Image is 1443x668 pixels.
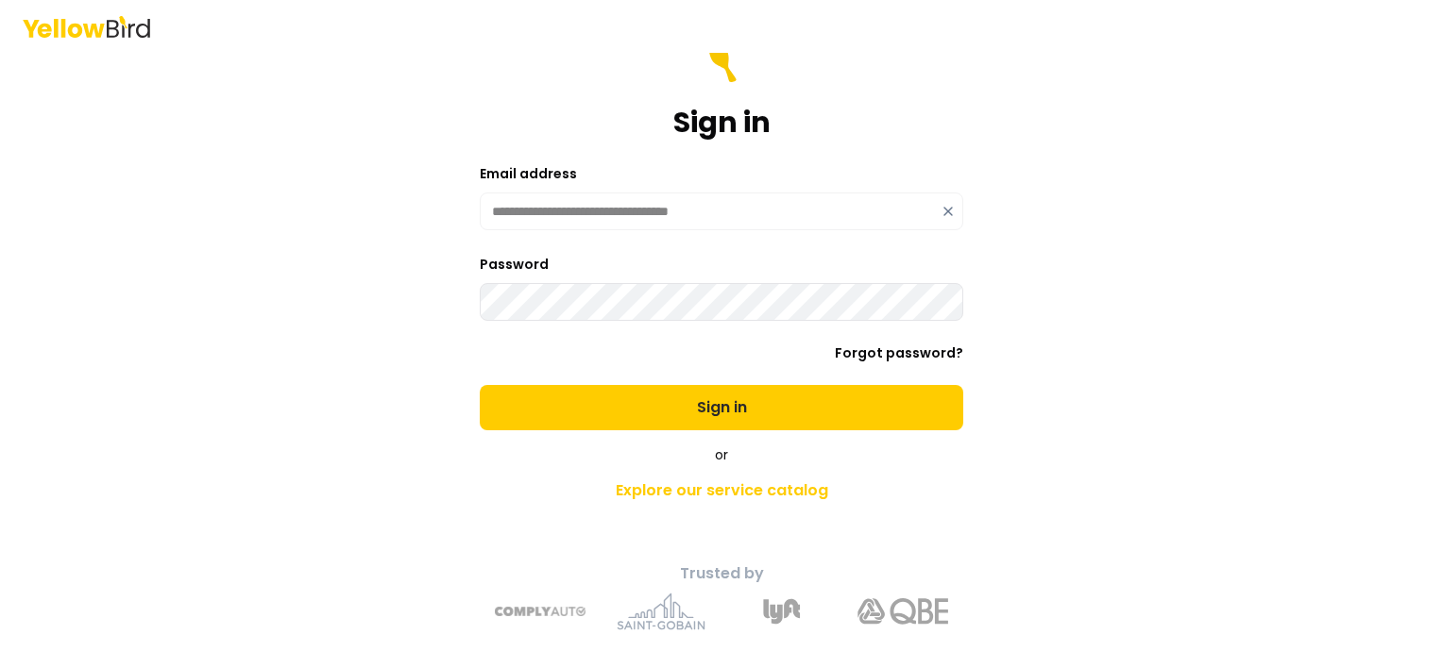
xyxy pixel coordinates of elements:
[480,385,963,430] button: Sign in
[480,255,549,274] label: Password
[715,445,728,464] span: or
[673,106,771,140] h1: Sign in
[480,164,577,183] label: Email address
[389,562,1054,585] p: Trusted by
[389,472,1054,509] a: Explore our service catalog
[835,343,963,362] a: Forgot password?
